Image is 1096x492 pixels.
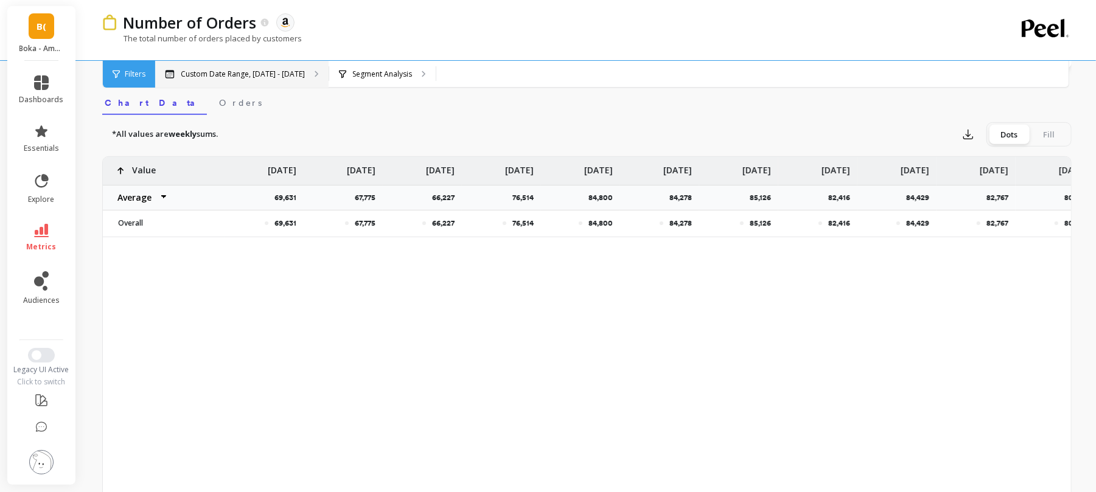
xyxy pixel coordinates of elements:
p: 82,767 [986,218,1008,228]
span: explore [29,195,55,204]
span: audiences [23,296,60,305]
img: api.amazon.svg [280,17,291,28]
p: 66,227 [432,218,455,228]
p: [DATE] [663,157,692,176]
p: 84,429 [906,218,929,228]
p: Custom Date Range, [DATE] - [DATE] [181,69,305,79]
span: B( [37,19,46,33]
p: 69,631 [274,218,296,228]
p: 69,631 [274,193,304,203]
p: [DATE] [347,157,375,176]
nav: Tabs [102,87,1072,115]
p: 82,767 [986,193,1016,203]
p: [DATE] [426,157,455,176]
p: Number of Orders [123,12,256,33]
p: [DATE] [584,157,613,176]
p: [DATE] [980,157,1008,176]
span: dashboards [19,95,64,105]
div: Legacy UI Active [7,365,76,375]
p: 82,416 [828,193,857,203]
span: essentials [24,144,59,153]
button: Switch to New UI [28,348,55,362]
p: 84,800 [588,218,613,228]
p: 76,514 [512,193,541,203]
div: Fill [1029,125,1069,144]
p: 85,126 [750,193,778,203]
p: 84,800 [588,193,620,203]
p: 67,775 [355,218,375,228]
p: 66,227 [432,193,462,203]
p: 84,429 [906,193,937,203]
img: header icon [102,15,117,30]
p: 80,728 [1064,218,1087,228]
span: metrics [27,242,57,252]
span: Chart Data [105,97,204,109]
p: [DATE] [268,157,296,176]
p: 84,278 [669,193,699,203]
span: Orders [219,97,262,109]
p: The total number of orders placed by customers [102,33,302,44]
div: Dots [989,125,1029,144]
p: Segment Analysis [352,69,412,79]
div: Click to switch [7,377,76,387]
p: 84,278 [669,218,692,228]
p: Value [132,157,156,176]
p: [DATE] [742,157,771,176]
p: [DATE] [505,157,534,176]
span: Filters [125,69,145,79]
p: [DATE] [1059,157,1087,176]
p: 82,416 [828,218,850,228]
strong: weekly [169,128,197,139]
p: 67,775 [355,193,383,203]
p: [DATE] [901,157,929,176]
img: profile picture [29,450,54,474]
p: *All values are sums. [112,128,218,140]
p: 85,126 [750,218,771,228]
p: Boka - Amazon (Essor) [19,44,64,54]
p: [DATE] [822,157,850,176]
p: Overall [111,218,217,228]
p: 80,728 [1064,193,1095,203]
p: 76,514 [512,218,534,228]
